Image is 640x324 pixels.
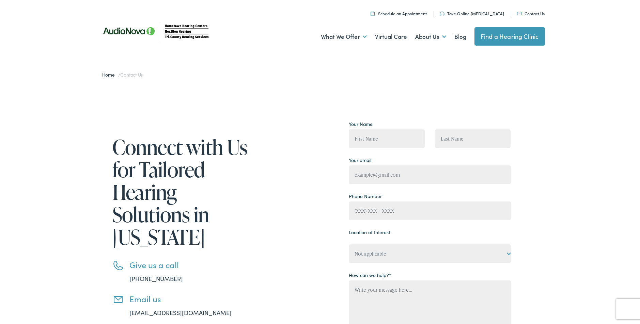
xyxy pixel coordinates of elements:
[349,120,373,128] label: Your Name
[375,24,407,49] a: Virtual Care
[129,308,232,317] a: [EMAIL_ADDRESS][DOMAIN_NAME]
[371,11,375,16] img: utility icon
[349,129,425,148] input: First Name
[129,294,252,304] h3: Email us
[435,129,511,148] input: Last Name
[474,27,545,46] a: Find a Hearing Clinic
[517,12,522,15] img: utility icon
[112,136,252,248] h1: Connect with Us for Tailored Hearing Solutions in [US_STATE]
[349,201,511,220] input: (XXX) XXX - XXXX
[120,71,143,78] span: Contact Us
[440,12,444,16] img: utility icon
[349,272,391,279] label: How can we help?
[102,71,118,78] a: Home
[349,157,371,164] label: Your email
[415,24,446,49] a: About Us
[440,11,504,16] a: Take Online [MEDICAL_DATA]
[349,229,390,236] label: Location of Interest
[321,24,367,49] a: What We Offer
[349,165,511,184] input: example@gmail.com
[129,260,252,270] h3: Give us a call
[517,11,545,16] a: Contact Us
[129,274,183,283] a: [PHONE_NUMBER]
[349,193,382,200] label: Phone Number
[454,24,466,49] a: Blog
[371,11,427,16] a: Schedule an Appointment
[102,71,143,78] span: /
